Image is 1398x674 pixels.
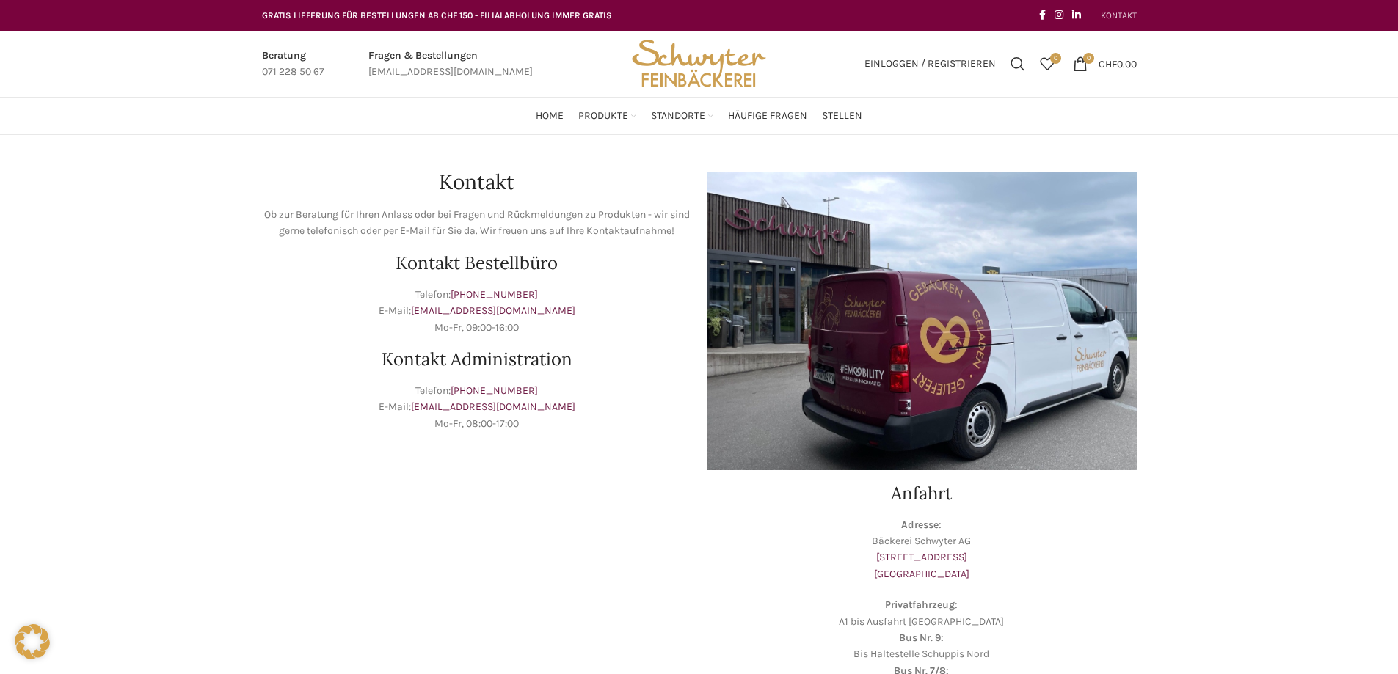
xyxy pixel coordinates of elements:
a: [PHONE_NUMBER] [451,384,538,397]
div: Meine Wunschliste [1033,49,1062,78]
span: Einloggen / Registrieren [864,59,996,69]
a: Linkedin social link [1068,5,1085,26]
h1: Kontakt [262,172,692,192]
strong: Bus Nr. 9: [899,631,944,644]
a: Häufige Fragen [728,101,807,131]
span: GRATIS LIEFERUNG FÜR BESTELLUNGEN AB CHF 150 - FILIALABHOLUNG IMMER GRATIS [262,10,612,21]
div: Main navigation [255,101,1144,131]
span: Stellen [822,109,862,123]
p: Ob zur Beratung für Ihren Anlass oder bei Fragen und Rückmeldungen zu Produkten - wir sind gerne ... [262,207,692,240]
div: Secondary navigation [1093,1,1144,30]
a: Standorte [651,101,713,131]
a: 0 CHF0.00 [1066,49,1144,78]
a: [PHONE_NUMBER] [451,288,538,301]
span: CHF [1099,57,1117,70]
strong: Privatfahrzeug: [885,598,958,611]
a: Home [536,101,564,131]
bdi: 0.00 [1099,57,1137,70]
span: 0 [1083,53,1094,64]
a: KONTAKT [1101,1,1137,30]
a: Instagram social link [1050,5,1068,26]
a: 0 [1033,49,1062,78]
a: Facebook social link [1035,5,1050,26]
p: Telefon: E-Mail: Mo-Fr, 08:00-17:00 [262,383,692,432]
span: Home [536,109,564,123]
span: Produkte [578,109,628,123]
span: KONTAKT [1101,10,1137,21]
h2: Kontakt Administration [262,351,692,368]
span: Häufige Fragen [728,109,807,123]
a: [EMAIL_ADDRESS][DOMAIN_NAME] [411,304,575,317]
a: Stellen [822,101,862,131]
a: Suchen [1003,49,1033,78]
a: [STREET_ADDRESS][GEOGRAPHIC_DATA] [874,551,969,579]
h2: Anfahrt [707,485,1137,502]
a: Infobox link [262,48,324,81]
p: Telefon: E-Mail: Mo-Fr, 09:00-16:00 [262,287,692,336]
span: 0 [1050,53,1061,64]
strong: Adresse: [901,519,942,531]
a: Site logo [627,56,771,69]
a: [EMAIL_ADDRESS][DOMAIN_NAME] [411,400,575,413]
h2: Kontakt Bestellbüro [262,254,692,272]
a: Einloggen / Registrieren [857,49,1003,78]
span: Standorte [651,109,705,123]
a: Produkte [578,101,636,131]
img: Bäckerei Schwyter [627,31,771,97]
a: Infobox link [368,48,533,81]
p: Bäckerei Schwyter AG [707,517,1137,583]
